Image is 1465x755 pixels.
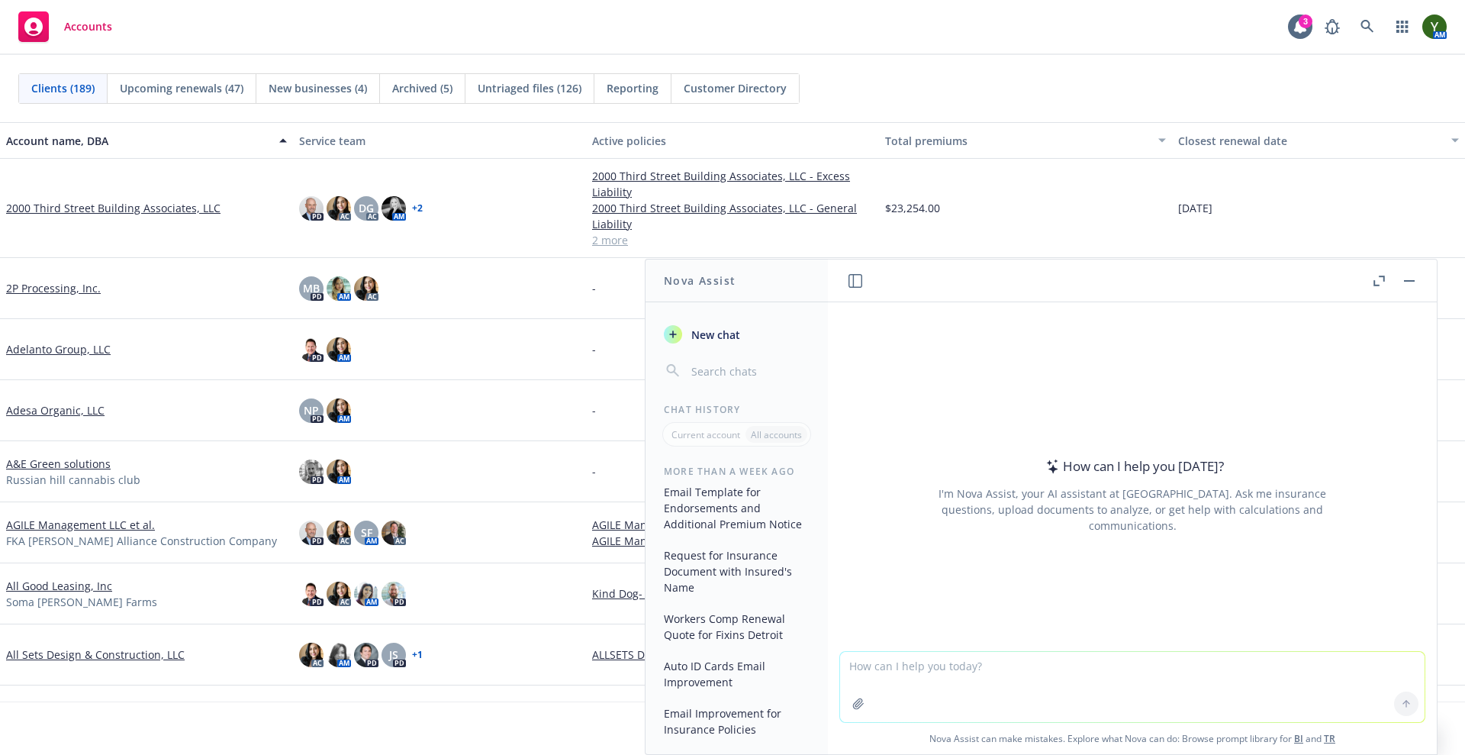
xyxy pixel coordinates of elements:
img: photo [327,643,351,667]
img: photo [299,196,324,221]
button: Total premiums [879,122,1172,159]
span: [DATE] [1178,200,1212,216]
button: Active policies [586,122,879,159]
span: Accounts [64,21,112,33]
div: Total premiums [885,133,1149,149]
a: TR [1324,732,1335,745]
span: - [592,463,596,479]
img: photo [1422,15,1447,39]
a: + 2 [412,204,423,213]
div: More than a week ago [646,465,828,478]
img: photo [299,460,324,484]
div: Service team [299,133,580,149]
a: 2000 Third Street Building Associates, LLC - Excess Liability [592,168,873,200]
div: Active policies [592,133,873,149]
img: photo [354,276,378,301]
a: BI [1294,732,1303,745]
span: Archived (5) [392,80,452,96]
button: Service team [293,122,586,159]
a: ALLSETS DESIGN AND CONSTRUCTION [592,647,873,663]
img: photo [327,521,351,545]
img: photo [299,582,324,606]
a: Adesa Organic, LLC [6,402,105,418]
div: How can I help you [DATE]? [1042,457,1224,476]
a: Switch app [1387,11,1418,42]
img: photo [327,196,351,221]
a: Adelanto Group, LLC [6,341,111,357]
a: All Sets Design & Construction, LLC [6,647,185,663]
span: SF [361,524,372,540]
span: FKA [PERSON_NAME] Alliance Construction Company [6,533,277,549]
span: DG [359,200,374,216]
span: NP [304,402,319,418]
button: Request for Insurance Document with Insured's Name [658,543,816,600]
a: All Good Leasing, Inc [6,578,112,594]
img: photo [327,582,351,606]
a: 2 more [592,232,873,248]
img: photo [299,337,324,362]
img: photo [354,643,378,667]
span: Nova Assist can make mistakes. Explore what Nova can do: Browse prompt library for and [834,723,1431,754]
img: photo [382,196,406,221]
span: - [592,341,596,357]
img: photo [299,521,324,545]
button: Email Improvement for Insurance Policies [658,701,816,742]
input: Search chats [688,360,810,382]
img: photo [327,337,351,362]
img: photo [354,582,378,606]
span: Untriaged files (126) [478,80,581,96]
span: JS [389,647,398,663]
span: New chat [688,327,740,343]
button: Workers Comp Renewal Quote for Fixins Detroit [658,606,816,647]
a: AGILE Management LLC et al. [6,517,155,533]
div: 3 [1299,15,1312,28]
a: AGILE Management LLC et al. - Commercial Package [592,533,873,549]
a: A&E Green solutions [6,456,111,472]
span: New businesses (4) [269,80,367,96]
div: Closest renewal date [1178,133,1442,149]
div: Chat History [646,403,828,416]
button: Closest renewal date [1172,122,1465,159]
div: Account name, DBA [6,133,270,149]
img: photo [327,276,351,301]
button: New chat [658,321,816,348]
button: Email Template for Endorsements and Additional Premium Notice [658,479,816,537]
img: photo [327,398,351,423]
p: Current account [671,428,740,441]
a: Accounts [12,5,118,48]
img: photo [327,460,351,484]
span: - [592,280,596,296]
a: 2P Processing, Inc. [6,280,101,296]
span: Soma [PERSON_NAME] Farms [6,594,157,610]
a: 2000 Third Street Building Associates, LLC - General Liability [592,200,873,232]
a: 2000 Third Street Building Associates, LLC [6,200,221,216]
span: Customer Directory [684,80,787,96]
a: Kind Dog- Cult Bond [592,586,873,602]
p: All accounts [751,428,802,441]
span: Clients (189) [31,80,95,96]
span: Upcoming renewals (47) [120,80,243,96]
a: AGILE Management LLC et al. - Excess Liability [592,517,873,533]
img: photo [382,582,406,606]
span: - [592,402,596,418]
span: Russian hill cannabis club [6,472,140,488]
span: $23,254.00 [885,200,940,216]
h1: Nova Assist [664,273,736,289]
span: Reporting [607,80,658,96]
div: I'm Nova Assist, your AI assistant at [GEOGRAPHIC_DATA]. Ask me insurance questions, upload docum... [918,486,1347,534]
a: + 1 [412,650,423,660]
img: photo [382,521,406,545]
button: Auto ID Cards Email Improvement [658,653,816,695]
img: photo [299,643,324,667]
span: MB [303,280,320,296]
a: Search [1352,11,1383,42]
a: Report a Bug [1317,11,1347,42]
